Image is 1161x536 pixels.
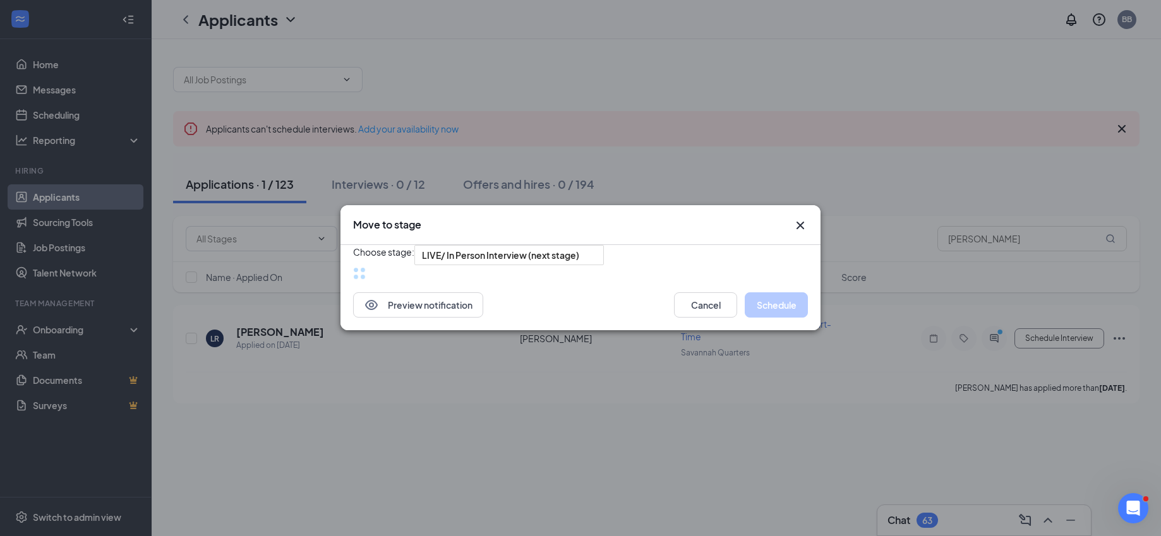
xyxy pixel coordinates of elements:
[422,246,579,265] span: LIVE/ In Person Interview (next stage)
[793,218,808,233] button: Close
[745,293,808,318] button: Schedule
[353,293,483,318] button: EyePreview notification
[674,293,737,318] button: Cancel
[364,298,379,313] svg: Eye
[1118,493,1148,523] iframe: Intercom live chat
[793,218,808,233] svg: Cross
[353,245,414,265] span: Choose stage:
[353,218,421,232] h3: Move to stage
